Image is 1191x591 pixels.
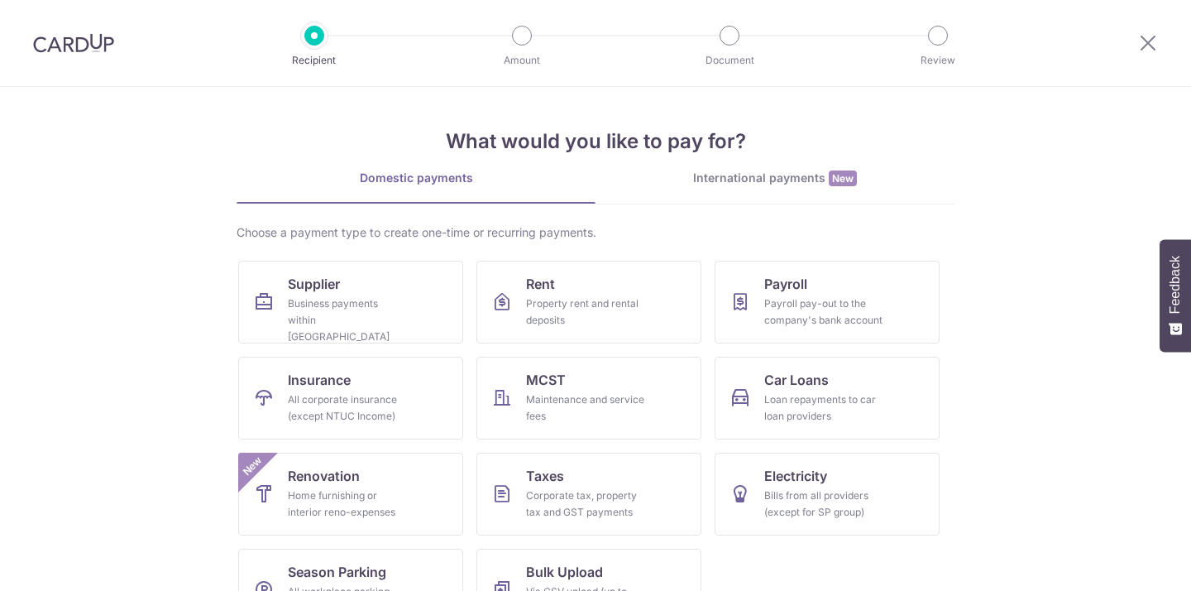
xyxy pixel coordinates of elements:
[288,392,407,425] div: All corporate insurance (except NTUC Income)
[288,466,360,486] span: Renovation
[526,488,645,521] div: Corporate tax, property tax and GST payments
[238,261,463,344] a: SupplierBusiness payments within [GEOGRAPHIC_DATA]
[288,295,407,345] div: Business payments within [GEOGRAPHIC_DATA]
[595,170,954,187] div: International payments
[526,295,645,329] div: Property rent and rental deposits
[238,453,463,536] a: RenovationHome furnishing or interior reno-expensesNew
[476,453,701,536] a: TaxesCorporate tax, property tax and GST payments
[764,274,807,294] span: Payroll
[877,52,999,69] p: Review
[526,274,555,294] span: Rent
[715,261,940,344] a: PayrollPayroll pay-out to the company's bank account
[715,453,940,536] a: ElectricityBills from all providers (except for SP group)
[764,295,883,329] div: Payroll pay-out to the company's bank account
[526,392,645,425] div: Maintenance and service fees
[764,370,829,390] span: Car Loans
[526,466,564,486] span: Taxes
[829,171,857,186] span: New
[476,261,701,344] a: RentProperty rent and rental deposits
[764,466,827,486] span: Electricity
[237,224,954,241] div: Choose a payment type to create one-time or recurring payments.
[1160,239,1191,352] button: Feedback - Show survey
[238,357,463,440] a: InsuranceAll corporate insurance (except NTUC Income)
[1168,256,1183,314] span: Feedback
[668,52,791,69] p: Document
[764,488,883,521] div: Bills from all providers (except for SP group)
[239,453,266,480] span: New
[288,488,407,521] div: Home furnishing or interior reno-expenses
[288,370,351,390] span: Insurance
[461,52,583,69] p: Amount
[476,357,701,440] a: MCSTMaintenance and service fees
[33,33,114,53] img: CardUp
[526,562,603,582] span: Bulk Upload
[288,274,340,294] span: Supplier
[715,357,940,440] a: Car LoansLoan repayments to car loan providers
[526,370,566,390] span: MCST
[237,127,954,156] h4: What would you like to pay for?
[764,392,883,425] div: Loan repayments to car loan providers
[253,52,375,69] p: Recipient
[237,170,595,186] div: Domestic payments
[288,562,386,582] span: Season Parking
